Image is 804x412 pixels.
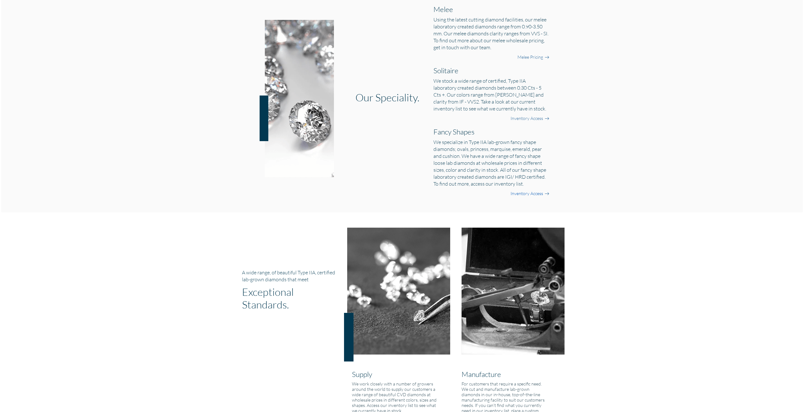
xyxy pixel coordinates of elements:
[674,315,800,384] iframe: Drift Widget Chat Window
[242,269,342,283] h5: A wide range, of beautiful Type IIA, certified lab-grown diamonds that meet
[253,20,334,177] img: our-speciality
[352,370,452,379] h2: Supply
[433,139,549,187] h5: We specialize in Type IIA lab-grown fancy shape diamonds; ovals, princess, marquise, emerald, pea...
[433,66,549,75] h2: Solitaire
[462,370,562,379] h2: Manufacture
[433,77,549,112] h5: We stock a wide range of certified, Type IIA laboratory created diamonds between 0.30 Cts - 5 Cts...
[511,115,543,122] a: Inventory Access
[242,285,342,311] h1: Exceptional Standards.
[544,116,549,121] img: right-arrow
[433,127,549,136] h2: Fancy Shapes
[511,190,543,197] a: Inventory Access
[433,16,549,51] h5: Using the latest cutting diamond facilities, our melee laboratory created diamonds range from 0.9...
[544,55,549,60] img: right-arrow
[544,191,549,196] img: right-arrow
[433,5,549,14] h2: Melee
[347,228,450,355] img: supply
[517,54,543,60] a: Melee Pricing
[462,228,565,355] img: manufacture
[355,91,423,104] h1: Our Speciality.
[772,380,796,404] iframe: Drift Widget Chat Controller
